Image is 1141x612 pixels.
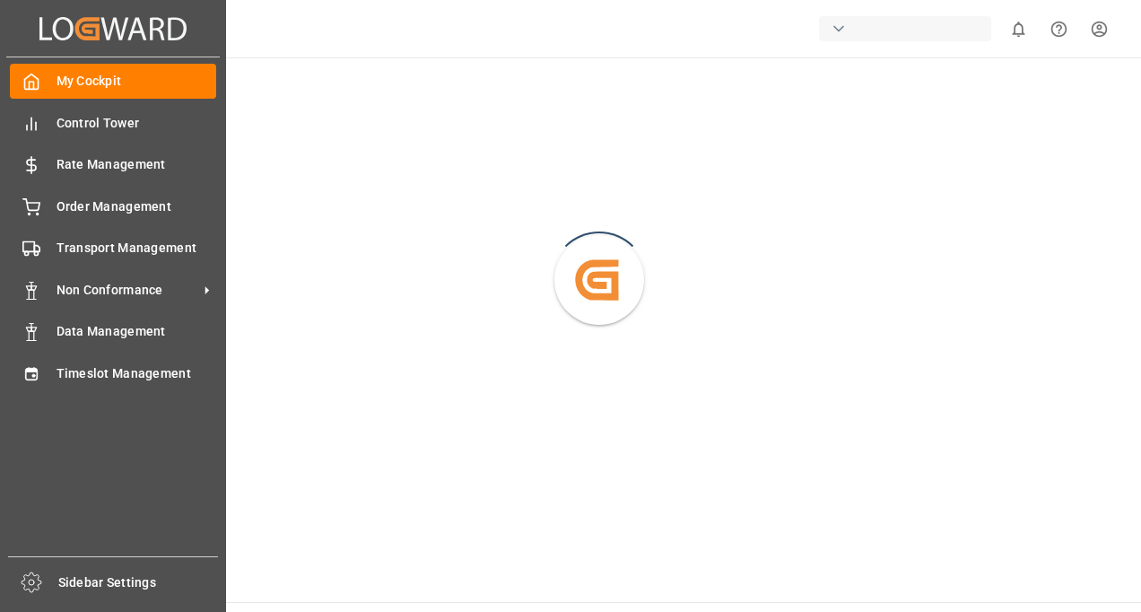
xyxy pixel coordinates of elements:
a: Order Management [10,188,216,223]
a: Transport Management [10,231,216,266]
a: Timeslot Management [10,355,216,390]
span: Non Conformance [57,281,198,300]
a: My Cockpit [10,64,216,99]
span: Data Management [57,322,217,341]
span: My Cockpit [57,72,217,91]
span: Timeslot Management [57,364,217,383]
span: Order Management [57,197,217,216]
span: Rate Management [57,155,217,174]
span: Sidebar Settings [58,573,219,592]
button: show 0 new notifications [998,9,1039,49]
button: Help Center [1039,9,1079,49]
a: Rate Management [10,147,216,182]
a: Data Management [10,314,216,349]
span: Control Tower [57,114,217,133]
span: Transport Management [57,239,217,258]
